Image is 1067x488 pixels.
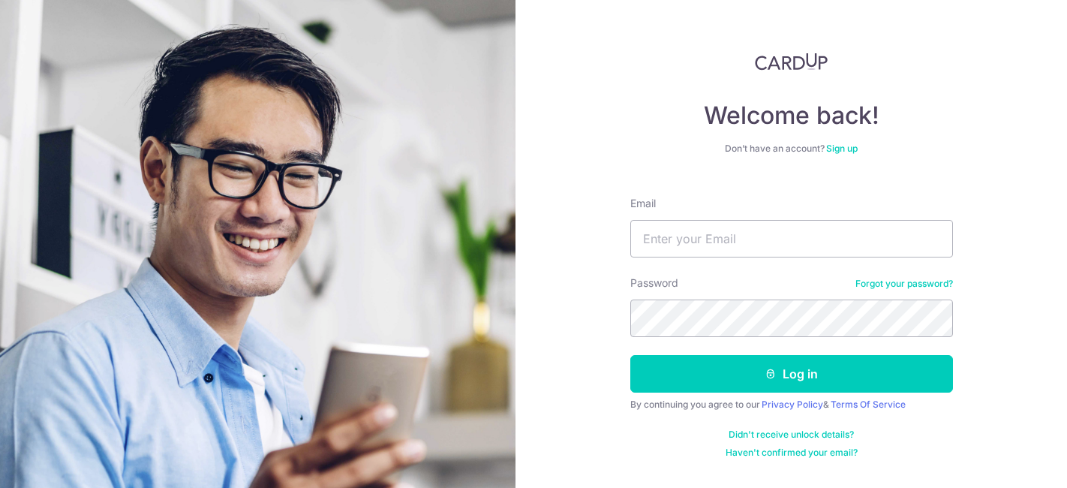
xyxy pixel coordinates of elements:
[630,143,953,155] div: Don’t have an account?
[855,278,953,290] a: Forgot your password?
[729,429,854,441] a: Didn't receive unlock details?
[630,196,656,211] label: Email
[831,399,906,410] a: Terms Of Service
[630,220,953,258] input: Enter your Email
[630,355,953,393] button: Log in
[726,447,858,459] a: Haven't confirmed your email?
[755,53,828,71] img: CardUp Logo
[630,276,678,291] label: Password
[630,399,953,411] div: By continuing you agree to our &
[630,101,953,131] h4: Welcome back!
[762,399,823,410] a: Privacy Policy
[826,143,858,154] a: Sign up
